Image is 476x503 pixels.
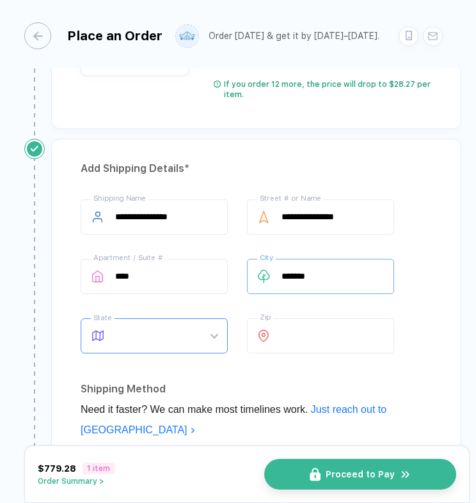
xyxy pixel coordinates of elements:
[38,463,76,474] span: $779.28
[400,468,411,481] img: icon
[326,469,395,479] span: Proceed to Pay
[224,79,432,100] div: If you order 12 more, the price will drop to $28.27 per item.
[176,25,198,47] img: user profile
[81,159,432,179] div: Add Shipping Details
[264,459,456,490] button: iconProceed to Payicon
[209,31,379,42] div: Order [DATE] & get it by [DATE]–[DATE].
[81,379,432,399] div: Shipping Method
[38,477,115,486] button: Order Summary >
[81,399,432,440] div: Need it faster? We can make most timelines work.
[310,468,321,481] img: icon
[83,463,115,474] span: 1 item
[67,28,163,43] div: Place an Order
